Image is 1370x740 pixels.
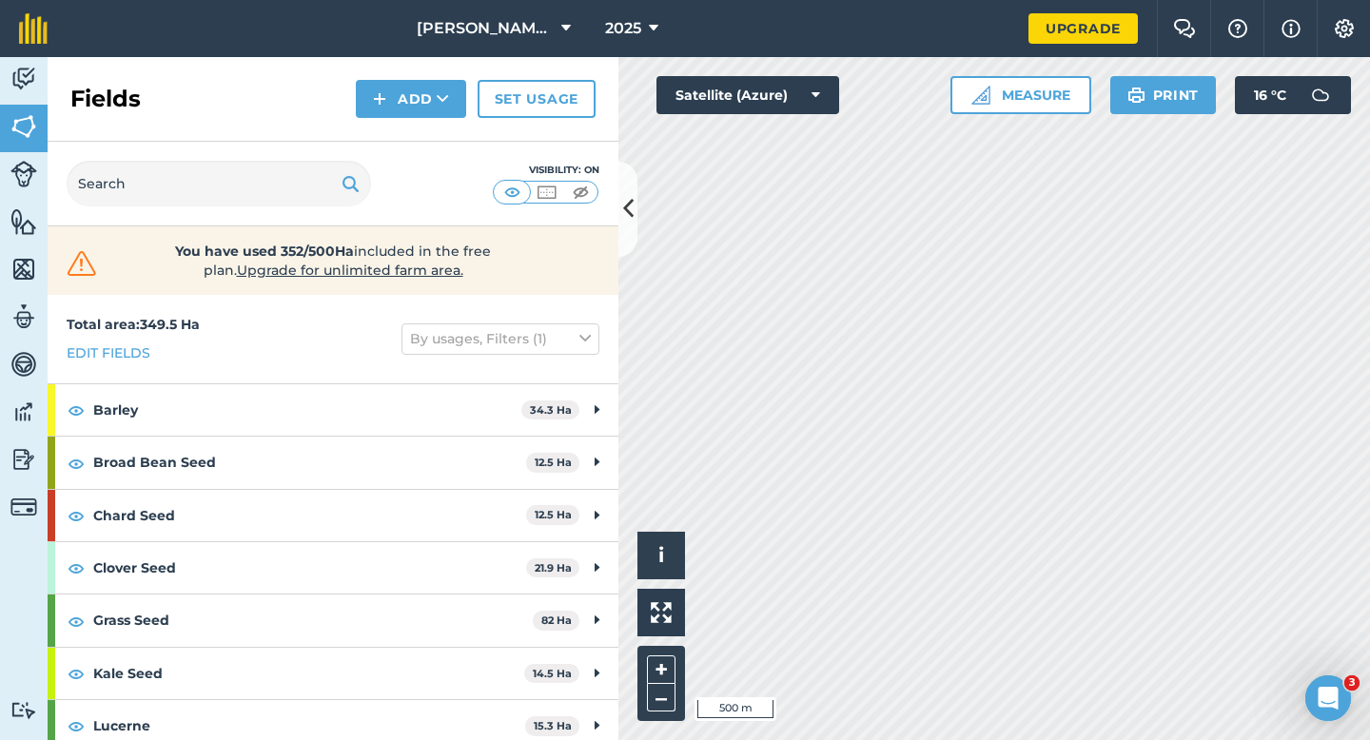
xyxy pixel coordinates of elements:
[10,65,37,93] img: svg+xml;base64,PD94bWwgdmVyc2lvbj0iMS4wIiBlbmNvZGluZz0idXRmLTgiPz4KPCEtLSBHZW5lcmF0b3I6IEFkb2JlIE...
[48,437,618,488] div: Broad Bean Seed12.5 Ha
[68,610,85,633] img: svg+xml;base64,PHN2ZyB4bWxucz0iaHR0cDovL3d3dy53My5vcmcvMjAwMC9zdmciIHdpZHRoPSIxOCIgaGVpZ2h0PSIyNC...
[68,556,85,579] img: svg+xml;base64,PHN2ZyB4bWxucz0iaHR0cDovL3d3dy53My5vcmcvMjAwMC9zdmciIHdpZHRoPSIxOCIgaGVpZ2h0PSIyNC...
[68,504,85,527] img: svg+xml;base64,PHN2ZyB4bWxucz0iaHR0cDovL3d3dy53My5vcmcvMjAwMC9zdmciIHdpZHRoPSIxOCIgaGVpZ2h0PSIyNC...
[48,648,618,699] div: Kale Seed14.5 Ha
[535,508,572,521] strong: 12.5 Ha
[1173,19,1196,38] img: Two speech bubbles overlapping with the left bubble in the forefront
[1344,675,1360,691] span: 3
[10,398,37,426] img: svg+xml;base64,PD94bWwgdmVyc2lvbj0iMS4wIiBlbmNvZGluZz0idXRmLTgiPz4KPCEtLSBHZW5lcmF0b3I6IEFkb2JlIE...
[10,207,37,236] img: svg+xml;base64,PHN2ZyB4bWxucz0iaHR0cDovL3d3dy53My5vcmcvMjAwMC9zdmciIHdpZHRoPSI1NiIgaGVpZ2h0PSI2MC...
[10,302,37,331] img: svg+xml;base64,PD94bWwgdmVyc2lvbj0iMS4wIiBlbmNvZGluZz0idXRmLTgiPz4KPCEtLSBHZW5lcmF0b3I6IEFkb2JlIE...
[93,542,526,594] strong: Clover Seed
[48,594,618,646] div: Grass Seed82 Ha
[1254,76,1286,114] span: 16 ° C
[478,80,596,118] a: Set usage
[237,262,463,279] span: Upgrade for unlimited farm area.
[605,17,641,40] span: 2025
[10,161,37,187] img: svg+xml;base64,PD94bWwgdmVyc2lvbj0iMS4wIiBlbmNvZGluZz0idXRmLTgiPz4KPCEtLSBHZW5lcmF0b3I6IEFkb2JlIE...
[48,384,618,436] div: Barley34.3 Ha
[417,17,554,40] span: [PERSON_NAME] & Sons
[67,342,150,363] a: Edit fields
[569,183,593,202] img: svg+xml;base64,PHN2ZyB4bWxucz0iaHR0cDovL3d3dy53My5vcmcvMjAwMC9zdmciIHdpZHRoPSI1MCIgaGVpZ2h0PSI0MC...
[63,249,101,278] img: svg+xml;base64,PHN2ZyB4bWxucz0iaHR0cDovL3d3dy53My5vcmcvMjAwMC9zdmciIHdpZHRoPSIzMiIgaGVpZ2h0PSIzMC...
[971,86,990,105] img: Ruler icon
[647,684,675,711] button: –
[535,183,558,202] img: svg+xml;base64,PHN2ZyB4bWxucz0iaHR0cDovL3d3dy53My5vcmcvMjAwMC9zdmciIHdpZHRoPSI1MCIgaGVpZ2h0PSI0MC...
[67,161,371,206] input: Search
[48,490,618,541] div: Chard Seed12.5 Ha
[1028,13,1138,44] a: Upgrade
[68,399,85,421] img: svg+xml;base64,PHN2ZyB4bWxucz0iaHR0cDovL3d3dy53My5vcmcvMjAwMC9zdmciIHdpZHRoPSIxOCIgaGVpZ2h0PSIyNC...
[637,532,685,579] button: i
[356,80,466,118] button: Add
[93,384,521,436] strong: Barley
[10,445,37,474] img: svg+xml;base64,PD94bWwgdmVyc2lvbj0iMS4wIiBlbmNvZGluZz0idXRmLTgiPz4KPCEtLSBHZW5lcmF0b3I6IEFkb2JlIE...
[63,242,603,280] a: You have used 352/500Haincluded in the free plan.Upgrade for unlimited farm area.
[1301,76,1340,114] img: svg+xml;base64,PD94bWwgdmVyc2lvbj0iMS4wIiBlbmNvZGluZz0idXRmLTgiPz4KPCEtLSBHZW5lcmF0b3I6IEFkb2JlIE...
[1127,84,1145,107] img: svg+xml;base64,PHN2ZyB4bWxucz0iaHR0cDovL3d3dy53My5vcmcvMjAwMC9zdmciIHdpZHRoPSIxOSIgaGVpZ2h0PSIyNC...
[651,602,672,623] img: Four arrows, one pointing top left, one top right, one bottom right and the last bottom left
[1235,76,1351,114] button: 16 °C
[342,172,360,195] img: svg+xml;base64,PHN2ZyB4bWxucz0iaHR0cDovL3d3dy53My5vcmcvMjAwMC9zdmciIHdpZHRoPSIxOSIgaGVpZ2h0PSIyNC...
[500,183,524,202] img: svg+xml;base64,PHN2ZyB4bWxucz0iaHR0cDovL3d3dy53My5vcmcvMjAwMC9zdmciIHdpZHRoPSI1MCIgaGVpZ2h0PSI0MC...
[1305,675,1351,721] iframe: Intercom live chat
[175,243,354,260] strong: You have used 352/500Ha
[10,255,37,283] img: svg+xml;base64,PHN2ZyB4bWxucz0iaHR0cDovL3d3dy53My5vcmcvMjAwMC9zdmciIHdpZHRoPSI1NiIgaGVpZ2h0PSI2MC...
[67,316,200,333] strong: Total area : 349.5 Ha
[950,76,1091,114] button: Measure
[530,403,572,417] strong: 34.3 Ha
[535,561,572,574] strong: 21.9 Ha
[1226,19,1249,38] img: A question mark icon
[93,490,526,541] strong: Chard Seed
[533,667,572,680] strong: 14.5 Ha
[93,594,533,646] strong: Grass Seed
[130,242,536,280] span: included in the free plan .
[1110,76,1217,114] button: Print
[658,543,664,567] span: i
[534,719,572,732] strong: 15.3 Ha
[68,714,85,737] img: svg+xml;base64,PHN2ZyB4bWxucz0iaHR0cDovL3d3dy53My5vcmcvMjAwMC9zdmciIHdpZHRoPSIxOCIgaGVpZ2h0PSIyNC...
[535,456,572,469] strong: 12.5 Ha
[10,350,37,379] img: svg+xml;base64,PD94bWwgdmVyc2lvbj0iMS4wIiBlbmNvZGluZz0idXRmLTgiPz4KPCEtLSBHZW5lcmF0b3I6IEFkb2JlIE...
[373,88,386,110] img: svg+xml;base64,PHN2ZyB4bWxucz0iaHR0cDovL3d3dy53My5vcmcvMjAwMC9zdmciIHdpZHRoPSIxNCIgaGVpZ2h0PSIyNC...
[93,648,524,699] strong: Kale Seed
[68,452,85,475] img: svg+xml;base64,PHN2ZyB4bWxucz0iaHR0cDovL3d3dy53My5vcmcvMjAwMC9zdmciIHdpZHRoPSIxOCIgaGVpZ2h0PSIyNC...
[493,163,599,178] div: Visibility: On
[401,323,599,354] button: By usages, Filters (1)
[10,701,37,719] img: svg+xml;base64,PD94bWwgdmVyc2lvbj0iMS4wIiBlbmNvZGluZz0idXRmLTgiPz4KPCEtLSBHZW5lcmF0b3I6IEFkb2JlIE...
[647,655,675,684] button: +
[10,494,37,520] img: svg+xml;base64,PD94bWwgdmVyc2lvbj0iMS4wIiBlbmNvZGluZz0idXRmLTgiPz4KPCEtLSBHZW5lcmF0b3I6IEFkb2JlIE...
[48,542,618,594] div: Clover Seed21.9 Ha
[70,84,141,114] h2: Fields
[541,613,572,627] strong: 82 Ha
[19,13,48,44] img: fieldmargin Logo
[656,76,839,114] button: Satellite (Azure)
[1282,17,1301,40] img: svg+xml;base64,PHN2ZyB4bWxucz0iaHR0cDovL3d3dy53My5vcmcvMjAwMC9zdmciIHdpZHRoPSIxNyIgaGVpZ2h0PSIxNy...
[1333,19,1356,38] img: A cog icon
[93,437,526,488] strong: Broad Bean Seed
[68,662,85,685] img: svg+xml;base64,PHN2ZyB4bWxucz0iaHR0cDovL3d3dy53My5vcmcvMjAwMC9zdmciIHdpZHRoPSIxOCIgaGVpZ2h0PSIyNC...
[10,112,37,141] img: svg+xml;base64,PHN2ZyB4bWxucz0iaHR0cDovL3d3dy53My5vcmcvMjAwMC9zdmciIHdpZHRoPSI1NiIgaGVpZ2h0PSI2MC...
